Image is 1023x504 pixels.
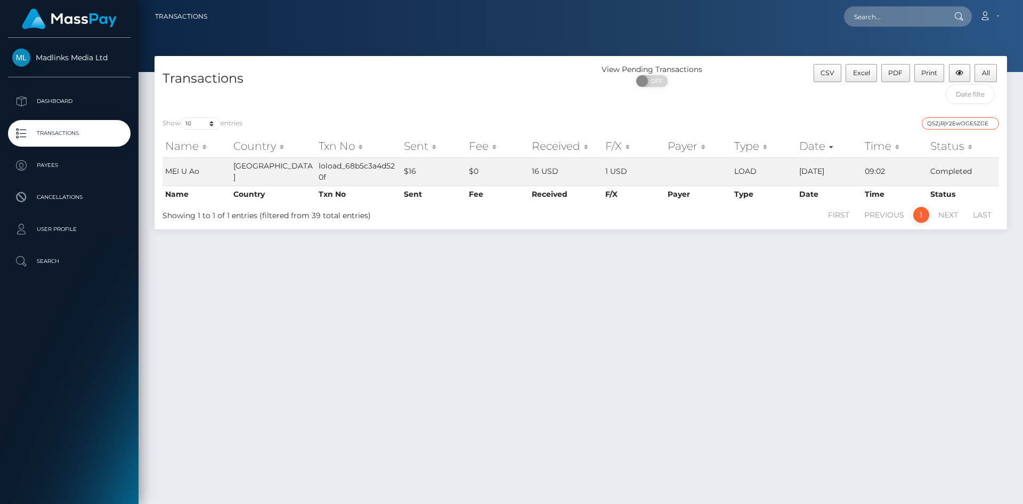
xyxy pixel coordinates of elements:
img: Madlinks Media Ltd [12,49,30,67]
a: User Profile [8,216,131,243]
th: Fee: activate to sort column ascending [466,135,529,157]
th: Received [529,186,603,203]
p: User Profile [12,221,126,237]
span: OFF [642,75,669,87]
a: Payees [8,152,131,179]
td: loload_68b5c3a4d520f [316,157,401,186]
img: MassPay Logo [22,9,117,29]
td: 16 USD [529,157,603,186]
td: $16 [401,157,466,186]
th: F/X: activate to sort column ascending [603,135,665,157]
p: Transactions [12,125,126,141]
th: Status [928,186,999,203]
th: Status: activate to sort column ascending [928,135,999,157]
input: Search transactions [922,117,999,130]
th: Txn No: activate to sort column ascending [316,135,401,157]
th: Time: activate to sort column ascending [862,135,928,157]
a: Search [8,248,131,275]
span: PDF [888,69,903,77]
th: Date: activate to sort column ascending [797,135,862,157]
label: Show entries [163,117,242,130]
p: Cancellations [12,189,126,205]
input: Date filter [946,84,995,104]
th: F/X [603,186,665,203]
th: Name: activate to sort column ascending [163,135,231,157]
td: 09:02 [862,157,928,186]
a: Transactions [155,5,207,28]
th: Fee [466,186,529,203]
th: Country [231,186,316,203]
th: Country: activate to sort column ascending [231,135,316,157]
th: Sent [401,186,466,203]
th: Received: activate to sort column ascending [529,135,603,157]
span: MEI U Ao [165,166,199,176]
span: Madlinks Media Ltd [8,53,131,62]
span: All [982,69,990,77]
td: 1 USD [603,157,665,186]
button: PDF [881,64,910,82]
td: [DATE] [797,157,862,186]
th: Payer [665,186,732,203]
span: Excel [853,69,870,77]
th: Date [797,186,862,203]
button: All [975,64,997,82]
a: Cancellations [8,184,131,211]
input: Search... [844,6,944,27]
span: CSV [821,69,834,77]
button: Excel [846,64,877,82]
th: Name [163,186,231,203]
div: Showing 1 to 1 of 1 entries (filtered from 39 total entries) [163,206,502,221]
p: Search [12,253,126,269]
td: LOAD [732,157,797,186]
a: 1 [913,207,929,223]
th: Type [732,186,797,203]
p: Payees [12,157,126,173]
p: Dashboard [12,93,126,109]
select: Showentries [181,117,221,130]
button: Print [914,64,945,82]
div: View Pending Transactions [581,64,723,75]
button: CSV [814,64,842,82]
button: Column visibility [949,64,971,82]
th: Time [862,186,928,203]
th: Txn No [316,186,401,203]
th: Sent: activate to sort column ascending [401,135,466,157]
td: Completed [928,157,999,186]
h4: Transactions [163,69,573,88]
span: Print [921,69,937,77]
a: Transactions [8,120,131,147]
a: Dashboard [8,88,131,115]
td: [GEOGRAPHIC_DATA] [231,157,316,186]
td: $0 [466,157,529,186]
th: Payer: activate to sort column ascending [665,135,732,157]
th: Type: activate to sort column ascending [732,135,797,157]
